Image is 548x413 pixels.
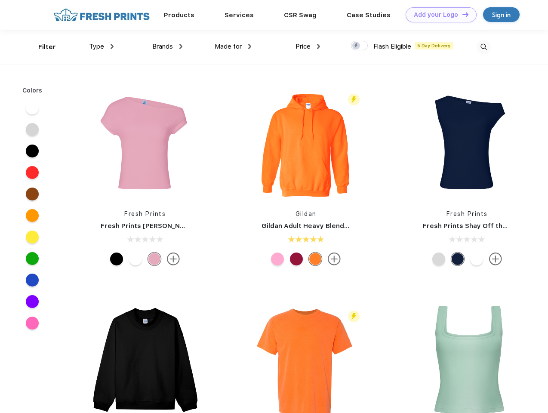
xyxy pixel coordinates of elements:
[432,253,445,265] div: Ash Grey
[284,11,317,19] a: CSR Swag
[89,43,104,50] span: Type
[451,253,464,265] div: Navy
[462,12,468,17] img: DT
[51,7,152,22] img: fo%20logo%202.webp
[110,253,123,265] div: Black
[16,86,49,95] div: Colors
[483,7,520,22] a: Sign in
[88,86,202,201] img: func=resize&h=266
[348,311,360,322] img: flash_active_toggle.svg
[309,253,322,265] div: S Orange
[477,40,491,54] img: desktop_search.svg
[373,43,411,50] span: Flash Eligible
[129,253,142,265] div: White
[271,253,284,265] div: Safety Pink
[317,44,320,49] img: dropdown.png
[296,43,311,50] span: Price
[179,44,182,49] img: dropdown.png
[410,86,524,201] img: func=resize&h=266
[111,44,114,49] img: dropdown.png
[492,10,511,20] div: Sign in
[470,253,483,265] div: White
[296,210,317,217] a: Gildan
[489,253,502,265] img: more.svg
[152,43,173,50] span: Brands
[164,11,194,19] a: Products
[290,253,303,265] div: Antiq Cherry Red
[215,43,242,50] span: Made for
[414,11,458,18] div: Add your Logo
[415,42,453,49] span: 5 Day Delivery
[38,42,56,52] div: Filter
[348,94,360,105] img: flash_active_toggle.svg
[328,253,341,265] img: more.svg
[124,210,166,217] a: Fresh Prints
[446,210,488,217] a: Fresh Prints
[167,253,180,265] img: more.svg
[148,253,161,265] div: Light Pink
[262,222,449,230] a: Gildan Adult Heavy Blend 8 Oz. 50/50 Hooded Sweatshirt
[249,86,363,201] img: func=resize&h=266
[225,11,254,19] a: Services
[248,44,251,49] img: dropdown.png
[101,222,268,230] a: Fresh Prints [PERSON_NAME] Off the Shoulder Top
